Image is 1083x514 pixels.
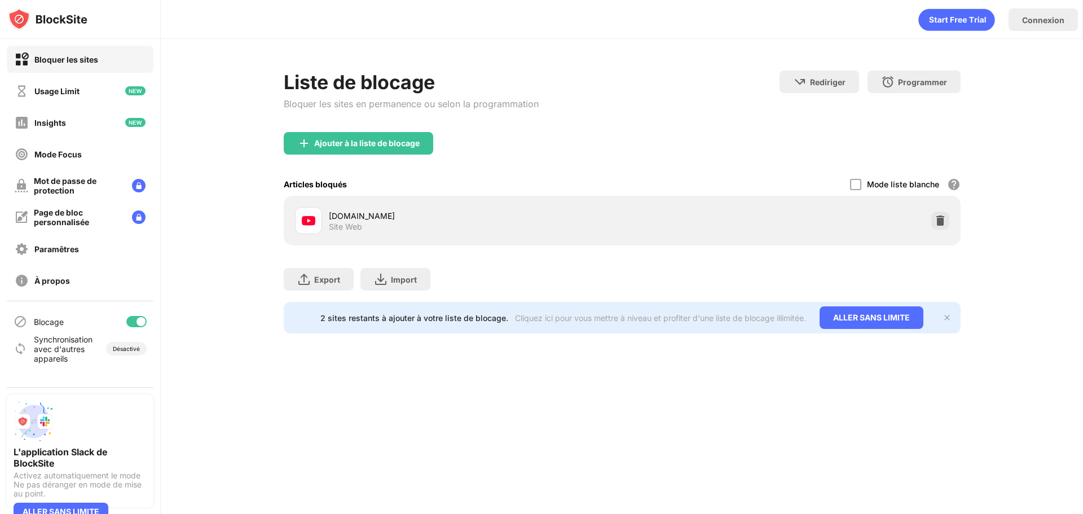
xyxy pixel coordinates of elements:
[329,222,362,232] div: Site Web
[515,313,806,323] div: Cliquez ici pour vous mettre à niveau et profiter d'une liste de blocage illimitée.
[918,8,995,31] div: animation
[14,315,27,328] img: blocking-icon.svg
[132,210,146,224] img: lock-menu.svg
[34,118,66,128] div: Insights
[132,179,146,192] img: lock-menu.svg
[14,446,147,469] div: L'application Slack de BlockSite
[320,313,508,323] div: 2 sites restants à ajouter à votre liste de blocage.
[34,176,123,195] div: Mot de passe de protection
[391,275,417,284] div: Import
[34,208,123,227] div: Page de bloc personnalisée
[302,214,315,227] img: favicons
[314,275,340,284] div: Export
[34,150,82,159] div: Mode Focus
[14,401,54,442] img: push-slack.svg
[1022,15,1064,25] div: Connexion
[125,118,146,127] img: new-icon.svg
[820,306,923,329] div: ALLER SANS LIMITE
[15,84,29,98] img: time-usage-off.svg
[810,77,846,87] div: Rediriger
[34,317,64,327] div: Blocage
[943,313,952,322] img: x-button.svg
[8,8,87,30] img: logo-blocksite.svg
[898,77,947,87] div: Programmer
[113,345,140,352] div: Désactivé
[867,179,939,189] div: Mode liste blanche
[15,210,28,224] img: customize-block-page-off.svg
[14,342,27,355] img: sync-icon.svg
[329,210,622,222] div: [DOMAIN_NAME]
[284,98,539,109] div: Bloquer les sites en permanence ou selon la programmation
[15,179,28,192] img: password-protection-off.svg
[125,86,146,95] img: new-icon.svg
[15,274,29,288] img: about-off.svg
[314,139,420,148] div: Ajouter à la liste de blocage
[15,52,29,67] img: block-on.svg
[34,335,92,363] div: Synchronisation avec d'autres appareils
[15,147,29,161] img: focus-off.svg
[284,71,539,94] div: Liste de blocage
[34,244,79,254] div: Paramêtres
[14,471,147,498] div: Activez automatiquement le mode Ne pas déranger en mode de mise au point.
[15,116,29,130] img: insights-off.svg
[34,276,70,285] div: À propos
[15,242,29,256] img: settings-off.svg
[34,86,80,96] div: Usage Limit
[284,179,347,189] div: Articles bloqués
[34,55,98,64] div: Bloquer les sites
